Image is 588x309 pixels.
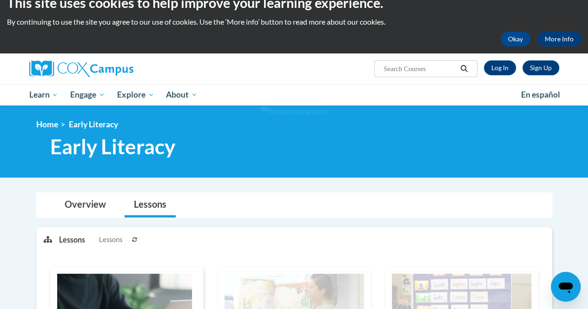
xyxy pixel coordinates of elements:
[166,89,198,100] span: About
[521,90,560,99] span: En español
[29,60,197,77] a: Cox Campus
[383,63,457,74] input: Search Courses
[55,193,115,217] a: Overview
[59,235,85,245] p: Lessons
[261,106,327,117] img: Section background
[117,89,154,100] span: Explore
[457,63,471,74] button: Search
[501,32,530,46] button: Okay
[7,17,581,27] p: By continuing to use the site you agree to our use of cookies. Use the ‘More info’ button to read...
[69,119,118,129] span: Early Literacy
[22,84,566,105] div: Main menu
[70,89,105,100] span: Engage
[484,60,516,75] a: Log In
[551,272,581,302] iframe: Button to launch messaging window
[515,85,566,105] a: En español
[522,60,559,75] a: Register
[64,84,111,105] a: Engage
[29,60,133,77] img: Cox Campus
[99,235,122,245] span: Lessons
[29,89,58,100] span: Learn
[36,119,58,129] a: Home
[111,84,160,105] a: Explore
[50,134,175,159] span: Early Literacy
[160,84,204,105] a: About
[125,193,176,217] a: Lessons
[537,32,581,46] a: More Info
[23,84,65,105] a: Learn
